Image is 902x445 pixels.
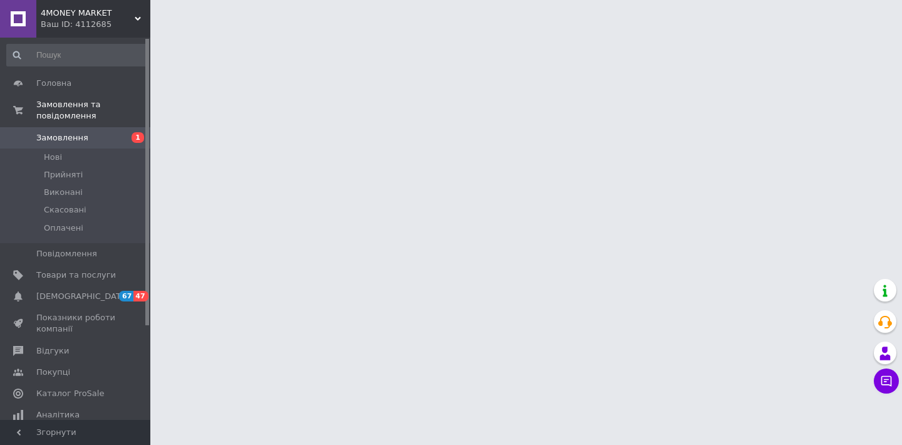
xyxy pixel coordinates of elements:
[44,204,86,216] span: Скасовані
[44,169,83,181] span: Прийняті
[36,270,116,281] span: Товари та послуги
[36,99,150,122] span: Замовлення та повідомлення
[874,369,899,394] button: Чат з покупцем
[36,291,129,302] span: [DEMOGRAPHIC_DATA]
[41,19,150,30] div: Ваш ID: 4112685
[36,367,70,378] span: Покупці
[41,8,135,19] span: 4MONEY MARKET
[44,152,62,163] span: Нові
[133,291,148,301] span: 47
[132,132,144,143] span: 1
[36,132,88,144] span: Замовлення
[6,44,148,66] input: Пошук
[44,223,83,234] span: Оплачені
[119,291,133,301] span: 67
[36,345,69,357] span: Відгуки
[36,248,97,259] span: Повідомлення
[36,409,80,421] span: Аналітика
[44,187,83,198] span: Виконані
[36,312,116,335] span: Показники роботи компанії
[36,78,71,89] span: Головна
[36,388,104,399] span: Каталог ProSale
